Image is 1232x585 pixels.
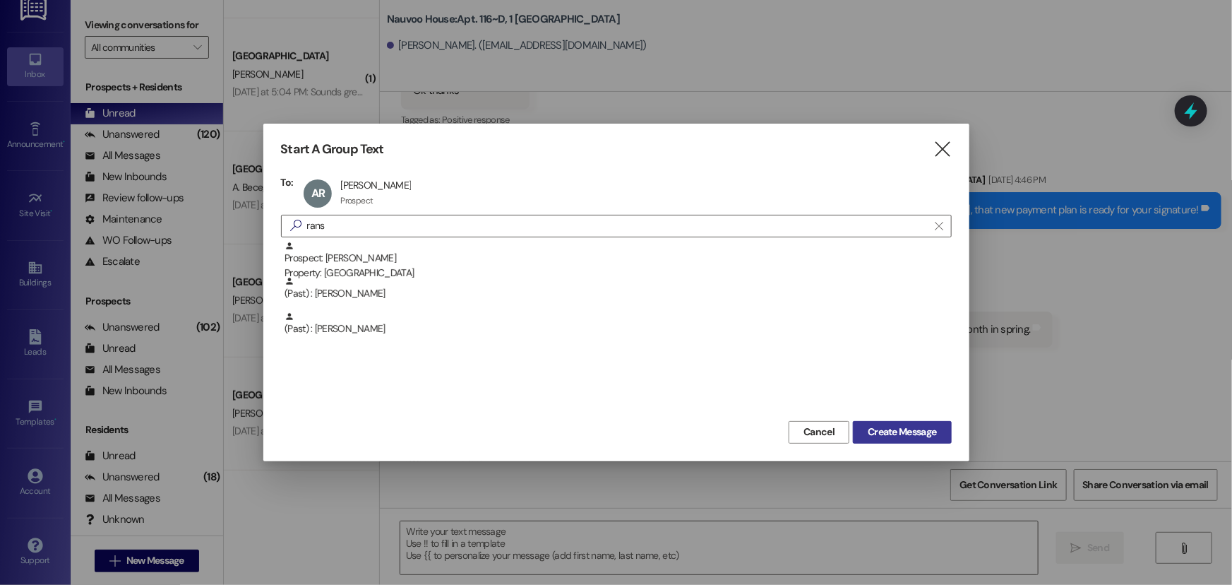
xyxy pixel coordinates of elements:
[285,218,307,233] i: 
[935,220,943,232] i: 
[285,266,952,280] div: Property: [GEOGRAPHIC_DATA]
[307,216,928,236] input: Search for any contact or apartment
[285,276,952,301] div: (Past) : [PERSON_NAME]
[853,421,951,444] button: Create Message
[803,425,835,439] span: Cancel
[789,421,849,444] button: Cancel
[281,241,952,276] div: Prospect: [PERSON_NAME]Property: [GEOGRAPHIC_DATA]
[928,215,951,237] button: Clear text
[311,186,325,201] span: AR
[281,276,952,312] div: (Past) : [PERSON_NAME]
[281,312,952,347] div: (Past) : [PERSON_NAME]
[933,142,952,157] i: 
[340,179,411,191] div: [PERSON_NAME]
[868,425,936,439] span: Create Message
[340,195,373,206] div: Prospect
[285,241,952,281] div: Prospect: [PERSON_NAME]
[281,176,294,189] h3: To:
[285,312,952,336] div: (Past) : [PERSON_NAME]
[281,141,384,158] h3: Start A Group Text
